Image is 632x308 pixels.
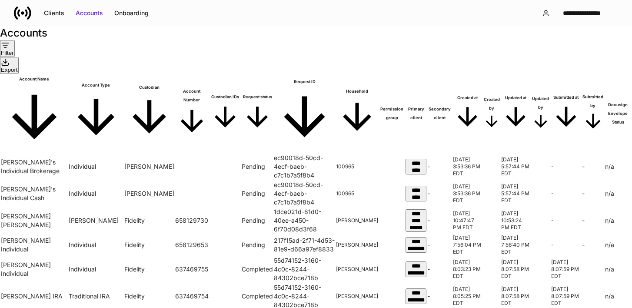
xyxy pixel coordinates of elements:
[501,210,530,231] p: [DATE] 10:53:24 PM EDT
[1,208,68,234] td: Brandon Anderson's Roth IRA
[453,183,482,204] p: [DATE] 3:53:36 PM EDT
[501,94,530,133] span: Updated at
[274,234,335,255] td: 217f15ad-2f71-4d53-81e9-d66a97ef8833
[453,154,482,180] td: 2024-09-16T19:53:36.861Z
[406,181,426,207] td: 6de86712-af4c-475d-83e3-aba06e31dcc1
[124,83,174,92] h6: Custodian
[453,181,482,207] td: 2024-09-16T19:53:36.861Z
[1,75,68,152] span: Account Name
[69,81,123,146] span: Account Type
[109,6,154,20] button: Onboarding
[501,259,530,280] p: [DATE] 8:07:58 PM EDT
[582,241,604,249] p: -
[242,93,273,134] span: Request status
[605,154,631,180] td: n/a
[69,208,123,234] td: Roth IRA
[427,162,452,171] p: -
[551,163,581,170] p: -
[453,94,482,102] h6: Created at
[69,181,123,207] td: Individual
[453,208,482,234] td: 2025-09-09T02:47:47.655Z
[175,87,209,104] h6: Account Number
[124,181,174,207] td: Schwab
[551,241,581,248] p: -
[582,93,604,110] h6: Submitted by
[605,234,631,255] td: n/a
[210,93,241,134] span: Custodian IDs
[501,286,530,307] p: [DATE] 8:07:58 PM EDT
[379,105,405,122] h6: Permission group
[605,256,631,282] td: n/a
[175,208,209,234] td: 658129730
[453,286,482,307] p: [DATE] 8:05:25 PM EDT
[70,6,109,20] button: Accounts
[336,217,378,224] p: [PERSON_NAME]
[406,256,426,282] td: b9039643-6b50-484f-8960-c8e2d69f0747
[501,256,530,282] td: 2025-09-24T00:07:58.758Z
[406,105,426,122] h6: Primary client
[605,208,631,234] td: n/a
[551,217,581,224] p: -
[336,87,378,96] h6: Household
[242,154,273,180] td: Pending
[1,181,68,207] td: Ana's Individual Cash
[1,75,68,84] h6: Account Name
[210,93,241,101] h6: Custodian IDs
[501,154,530,180] td: 2024-09-18T21:57:44.531Z
[69,234,123,255] td: Individual
[427,105,452,122] h6: Secondary client
[501,156,530,177] p: [DATE] 5:57:44 PM EDT
[605,181,631,207] td: n/a
[124,208,174,234] td: Fidelity
[274,256,335,282] td: 55d74152-3160-4c0c-8244-84302bce718b
[483,95,500,113] h6: Created by
[274,77,335,86] h6: Request ID
[1,256,68,282] td: Brian Alvarez's Individual
[453,210,482,231] p: [DATE] 10:47:47 PM EDT
[605,100,631,127] h6: Docusign Envelope Status
[242,208,273,234] td: Pending
[124,234,174,255] td: Fidelity
[551,259,581,280] p: [DATE] 8:07:59 PM EDT
[336,266,378,273] p: [PERSON_NAME]
[274,77,335,149] span: Request ID
[501,94,530,102] h6: Updated at
[1,50,14,56] div: Filter
[551,286,581,307] p: [DATE] 8:07:59 PM EDT
[175,256,209,282] td: 637469755
[69,256,123,282] td: Individual
[242,93,273,101] h6: Request status
[582,216,604,225] p: -
[453,94,482,133] span: Created at
[336,241,378,248] p: [PERSON_NAME]
[427,292,452,301] p: -
[406,208,426,234] td: c2135fd3-789f-4550-9af5-153ac31c8c9d
[242,181,273,207] td: Pending
[551,190,581,197] p: -
[69,154,123,180] td: Individual
[336,293,378,300] p: [PERSON_NAME]
[336,163,378,170] p: 100965
[453,234,482,255] td: 2025-09-23T23:56:04.491Z
[274,181,335,207] td: ec90018d-50cd-4ecf-baeb-c7c1b7a5f8b4
[336,87,378,139] span: Household
[453,259,482,280] p: [DATE] 8:03:23 PM EDT
[427,241,452,249] p: -
[501,208,530,234] td: 2025-09-09T02:53:24.109Z
[582,189,604,198] p: -
[1,154,68,180] td: Ana's Individual Brokerage
[427,189,452,198] p: -
[551,256,581,282] td: 2025-09-24T00:07:59.085Z
[76,9,103,17] div: Accounts
[175,234,209,255] td: 658129653
[274,154,335,180] td: ec90018d-50cd-4ecf-baeb-c7c1b7a5f8b4
[531,94,550,112] h6: Updated by
[501,181,530,207] td: 2024-09-18T21:57:44.531Z
[453,234,482,255] p: [DATE] 7:56:04 PM EDT
[427,216,452,225] p: -
[427,265,452,274] p: -
[336,190,378,197] p: 100965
